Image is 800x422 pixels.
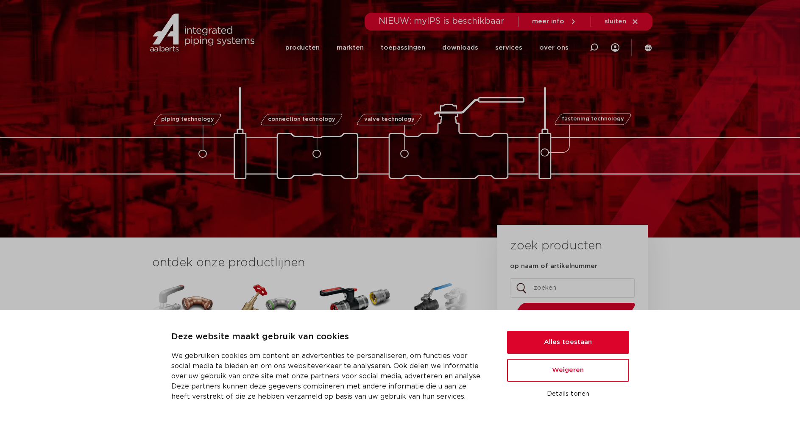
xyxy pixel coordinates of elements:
nav: Menu [285,31,569,64]
a: VSHShurjoint [407,280,483,409]
span: NIEUW: myIPS is beschikbaar [379,17,505,25]
a: producten [285,31,320,64]
span: piping technology [161,117,214,122]
p: We gebruiken cookies om content en advertenties te personaliseren, om functies voor social media ... [171,351,487,402]
a: VSHPowerPress [318,280,394,409]
button: Alles toestaan [507,331,629,354]
span: connection technology [268,117,335,122]
span: meer info [532,18,564,25]
a: VSHSudoPress [229,280,305,409]
a: over ons [539,31,569,64]
input: zoeken [510,278,635,298]
a: downloads [442,31,478,64]
a: services [495,31,522,64]
label: op naam of artikelnummer [510,262,597,271]
p: Deze website maakt gebruik van cookies [171,330,487,344]
span: valve technology [364,117,415,122]
a: VSHXPress [139,280,216,409]
a: sluiten [605,18,639,25]
span: fastening technology [562,117,624,122]
span: zoeken [532,310,613,316]
a: meer info [532,18,577,25]
a: toepassingen [381,31,425,64]
button: Weigeren [507,359,629,382]
h3: ontdek onze productlijnen [152,254,468,271]
button: Details tonen [507,387,629,401]
a: markten [337,31,364,64]
h3: zoek producten [510,238,602,254]
span: sluiten [605,18,626,25]
button: zoeken [507,302,638,324]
